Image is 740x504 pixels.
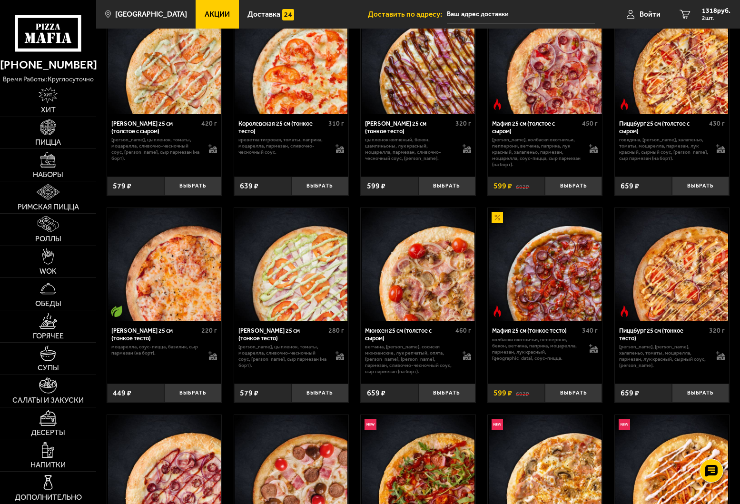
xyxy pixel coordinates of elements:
[234,208,348,321] a: Чикен Ранч 25 см (тонкое тесто)
[365,120,453,135] div: [PERSON_NAME] 25 см (тонкое тесто)
[702,15,730,21] span: 2 шт.
[12,396,84,404] span: Салаты и закуски
[240,388,258,397] span: 579 ₽
[640,10,661,18] span: Войти
[621,388,639,397] span: 659 ₽
[38,364,59,372] span: Супы
[621,181,639,190] span: 659 ₽
[205,10,230,18] span: Акции
[492,306,503,317] img: Острое блюдо
[492,327,580,335] div: Мафия 25 см (тонкое тесто)
[492,212,503,223] img: Акционный
[35,235,61,243] span: Роллы
[488,208,602,321] a: АкционныйОстрое блюдоМафия 25 см (тонкое тесто)
[235,208,347,321] img: Чикен Ранч 25 см (тонкое тесто)
[247,10,280,18] span: Доставка
[361,208,475,321] a: Мюнхен 25 см (толстое с сыром)
[493,181,512,190] span: 599 ₽
[238,120,326,135] div: Королевская 25 см (тонкое тесто)
[368,10,447,18] span: Доставить по адресу:
[240,181,258,190] span: 639 ₽
[418,177,475,196] button: Выбрать
[702,8,730,14] span: 1318 руб.
[488,1,602,114] a: АкционныйОстрое блюдоМафия 25 см (толстое с сыром)
[455,119,471,128] span: 320 г
[672,177,729,196] button: Выбрать
[582,326,598,335] span: 340 г
[365,344,454,375] p: ветчина, [PERSON_NAME], сосиски мюнхенские, лук репчатый, опята, [PERSON_NAME], [PERSON_NAME], па...
[111,327,199,342] div: [PERSON_NAME] 25 см (тонкое тесто)
[164,177,221,196] button: Выбрать
[619,99,630,110] img: Острое блюдо
[107,1,221,114] a: Чикен Ранч 25 см (толстое с сыром)
[111,344,201,356] p: моцарелла, соус-пицца, базилик, сыр пармезан (на борт).
[201,326,217,335] span: 220 г
[447,6,595,23] input: Ваш адрес доставки
[447,6,595,23] span: улица Крыленко, 45к3
[367,388,385,397] span: 659 ₽
[361,1,475,114] a: Чикен Барбекю 25 см (тонкое тесто)
[33,332,64,340] span: Горячее
[455,326,471,335] span: 460 г
[545,384,602,403] button: Выбрать
[492,137,582,168] p: [PERSON_NAME], колбаски охотничьи, пепперони, ветчина, паприка, лук красный, халапеньо, пармезан,...
[113,181,131,190] span: 579 ₽
[709,326,725,335] span: 320 г
[328,119,344,128] span: 310 г
[492,337,582,362] p: колбаски охотничьи, пепперони, бекон, ветчина, паприка, моцарелла, пармезан, лук красный, [GEOGRA...
[619,327,707,342] div: Пиццбург 25 см (тонкое тесто)
[672,384,729,403] button: Выбрать
[238,137,328,156] p: креветка тигровая, томаты, паприка, моцарелла, пармезан, сливочно-чесночный соус.
[516,389,529,397] s: 692 ₽
[615,1,728,114] img: Пиццбург 25 см (толстое с сыром)
[113,388,131,397] span: 449 ₽
[367,181,385,190] span: 599 ₽
[492,120,580,135] div: Мафия 25 см (толстое с сыром)
[365,327,453,342] div: Мюнхен 25 см (толстое с сыром)
[291,384,348,403] button: Выбрать
[489,1,602,114] img: Мафия 25 см (толстое с сыром)
[619,120,707,135] div: Пиццбург 25 см (толстое с сыром)
[31,429,65,436] span: Десерты
[238,327,326,342] div: [PERSON_NAME] 25 см (тонкое тесто)
[41,106,56,114] span: Хит
[108,208,221,321] img: Маргарита 25 см (тонкое тесто)
[362,208,474,321] img: Мюнхен 25 см (толстое с сыром)
[238,344,328,369] p: [PERSON_NAME], цыпленок, томаты, моцарелла, сливочно-чесночный соус, [PERSON_NAME], сыр пармезан ...
[164,384,221,403] button: Выбрать
[492,99,503,110] img: Острое блюдо
[615,208,729,321] a: Острое блюдоПиццбург 25 см (тонкое тесто)
[235,1,347,114] img: Королевская 25 см (тонкое тесто)
[709,119,725,128] span: 430 г
[328,326,344,335] span: 280 г
[489,208,602,321] img: Мафия 25 см (тонкое тесто)
[18,203,79,211] span: Римская пицца
[619,419,630,430] img: Новинка
[107,208,221,321] a: Вегетарианское блюдоМаргарита 25 см (тонкое тесто)
[619,344,709,369] p: [PERSON_NAME], [PERSON_NAME], халапеньо, томаты, моцарелла, пармезан, лук красный, сырный соус, [...
[619,137,709,162] p: говядина, [PERSON_NAME], халапеньо, томаты, моцарелла, пармезан, лук красный, сырный соус, [PERSO...
[35,300,61,307] span: Обеды
[493,388,512,397] span: 599 ₽
[111,137,201,162] p: [PERSON_NAME], цыпленок, томаты, моцарелла, сливочно-чесночный соус, [PERSON_NAME], сыр пармезан ...
[39,267,57,275] span: WOK
[365,419,376,430] img: Новинка
[111,306,122,317] img: Вегетарианское блюдо
[282,9,294,20] img: 15daf4d41897b9f0e9f617042186c801.svg
[111,120,199,135] div: [PERSON_NAME] 25 см (толстое с сыром)
[108,1,221,114] img: Чикен Ранч 25 см (толстое с сыром)
[615,208,728,321] img: Пиццбург 25 см (тонкое тесто)
[582,119,598,128] span: 450 г
[30,461,66,469] span: Напитки
[362,1,474,114] img: Чикен Барбекю 25 см (тонкое тесто)
[516,182,529,190] s: 692 ₽
[35,138,61,146] span: Пицца
[615,1,729,114] a: Острое блюдоПиццбург 25 см (толстое с сыром)
[545,177,602,196] button: Выбрать
[619,306,630,317] img: Острое блюдо
[115,10,187,18] span: [GEOGRAPHIC_DATA]
[201,119,217,128] span: 420 г
[234,1,348,114] a: Королевская 25 см (тонкое тесто)
[492,419,503,430] img: Новинка
[15,494,82,501] span: Дополнительно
